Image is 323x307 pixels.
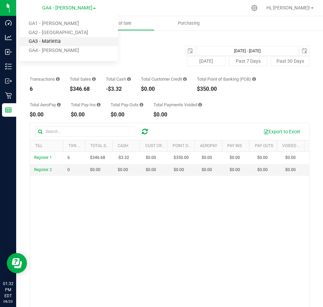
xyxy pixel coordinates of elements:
button: Export to Excel [259,126,304,137]
div: 6 [30,86,60,92]
input: Search... [35,127,136,137]
span: $0.00 [230,155,240,161]
a: Cash [118,143,128,148]
span: $0.00 [118,167,128,173]
span: Register 2 [34,167,52,172]
div: $0.00 [30,112,61,117]
a: AeroPay [200,143,217,148]
a: TXN Count [68,143,91,148]
span: $350.00 [174,155,189,161]
div: Total AeroPay [30,103,61,107]
a: GA4 - [PERSON_NAME] [20,46,118,55]
span: $0.00 [202,155,212,161]
span: $0.00 [230,167,240,173]
span: GA4 - [PERSON_NAME] [42,5,92,11]
span: Point of Sale [99,20,141,26]
a: Purchasing [154,16,224,30]
i: Sum of all cash pay-ins added to tills within the date range. [97,103,100,107]
i: Sum of the successful, non-voided point-of-banking payment transaction amounts, both via payment ... [252,77,256,81]
inline-svg: Dashboard [5,20,12,26]
span: $0.00 [174,167,184,173]
span: Register 1 [34,155,52,160]
div: Total Pay-Ins [71,103,100,107]
div: Manage settings [250,5,259,11]
button: Past 30 Days [271,56,310,66]
span: $0.00 [202,167,212,173]
span: Hi, [PERSON_NAME]! [266,5,310,10]
span: select [300,46,309,56]
i: Sum of all successful, non-voided payment transaction amounts (excluding tips and transaction fee... [92,77,96,81]
i: Sum of all voided payment transaction amounts (excluding tips and transaction fees) within the da... [198,103,202,107]
inline-svg: Retail [5,92,12,99]
a: Pay Outs [255,143,273,148]
a: GA1 - [PERSON_NAME] [20,19,118,28]
span: 0 [67,167,70,173]
a: Inventory [16,16,85,30]
i: Sum of all successful, non-voided cash payment transaction amounts (excluding tips and transactio... [127,77,131,81]
span: $346.68 [90,155,105,161]
p: 01:32 PM EDT [3,281,13,299]
span: $0.00 [90,167,100,173]
div: Total Pay-Outs [111,103,143,107]
a: Cust Credit [145,143,170,148]
a: Pay Ins [227,143,242,148]
div: Total Customer Credit [141,77,187,81]
p: 08/23 [3,299,13,304]
a: Till [35,143,42,148]
span: 6 [67,155,70,161]
span: select [185,46,195,56]
div: -$3.32 [106,86,131,92]
iframe: Resource center [7,253,27,273]
span: $0.00 [146,167,156,173]
span: $0.00 [285,167,296,173]
div: $0.00 [71,112,100,117]
a: Point of Sale [85,16,154,30]
div: Total Sales [70,77,96,81]
span: $0.00 [285,155,296,161]
inline-svg: Outbound [5,78,12,84]
i: Sum of all cash pay-outs removed from tills within the date range. [140,103,143,107]
i: Count of all successful payment transactions, possibly including voids, refunds, and cash-back fr... [56,77,60,81]
div: $0.00 [153,112,202,117]
inline-svg: Inbound [5,49,12,55]
div: Transactions [30,77,60,81]
a: Point of Banking (POB) [173,143,221,148]
i: Sum of all successful AeroPay payment transaction amounts for all purchases in the date range. Ex... [57,103,61,107]
inline-svg: Inventory [5,63,12,70]
inline-svg: Reports [5,107,12,113]
a: GA2 - [GEOGRAPHIC_DATA] [20,28,118,37]
inline-svg: Analytics [5,34,12,41]
span: Purchasing [169,20,209,26]
a: Total Sales [90,143,115,148]
span: $0.00 [146,155,156,161]
button: Past 7 Days [229,56,268,66]
div: $0.00 [141,86,187,92]
div: Total Cash [106,77,131,81]
span: $0.00 [257,167,268,173]
i: Sum of all successful, non-voided payment transaction amounts using account credit as the payment... [183,77,187,81]
div: Total Point of Banking (POB) [197,77,256,81]
button: [DATE] [187,56,226,66]
div: $346.68 [70,86,96,92]
div: Total Payments Voided [153,103,202,107]
div: $0.00 [111,112,143,117]
div: $350.00 [197,86,256,92]
a: Voided Payments [282,143,318,148]
a: GA3 - Marietta [20,37,118,46]
span: $0.00 [257,155,268,161]
span: -$3.32 [118,155,129,161]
